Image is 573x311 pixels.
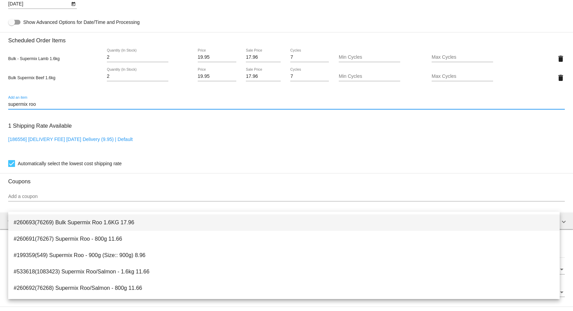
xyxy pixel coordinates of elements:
[8,1,70,7] input: Next Occurrence Date
[14,214,554,231] span: #260693(76269) Bulk Supermix Roo 1.6KG 17.96
[8,56,60,61] span: Bulk - Supermix Lamb 1.6kg
[8,218,34,224] span: Order total
[198,74,236,79] input: Price
[290,74,329,79] input: Cycles
[107,74,168,79] input: Quantity (In Stock)
[557,74,565,82] mat-icon: delete
[14,264,554,280] span: #533618(1083423) Supermix Roo/Salmon - 1.6kg 11.66
[8,173,565,185] h3: Coupons
[339,55,400,60] input: Min Cycles
[246,74,281,79] input: Sale Price
[14,231,554,247] span: #260691(76267) Supermix Roo - 800g 11.66
[8,32,565,44] h3: Scheduled Order Items
[23,19,140,26] span: Show Advanced Options for Date/Time and Processing
[14,280,554,296] span: #260692(76268) Supermix Roo/Salmon - 800g 11.66
[8,102,565,107] input: Add an item
[14,247,554,264] span: #199359(549) Supermix Roo - 900g (Size:: 900g) 8.96
[432,55,493,60] input: Max Cycles
[557,55,565,63] mat-icon: delete
[8,75,55,80] span: Bulk Supermix Beef 1.6kg
[339,74,400,79] input: Min Cycles
[8,194,565,199] input: Add a coupon
[8,137,133,142] a: [186556] [DELIVERY FEE] [DATE] Delivery (9.95) | Default
[107,55,168,60] input: Quantity (In Stock)
[198,55,236,60] input: Price
[18,159,122,168] span: Automatically select the lowest cost shipping rate
[8,118,72,133] h3: 1 Shipping Rate Available
[432,74,493,79] input: Max Cycles
[290,55,329,60] input: Cycles
[246,55,281,60] input: Sale Price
